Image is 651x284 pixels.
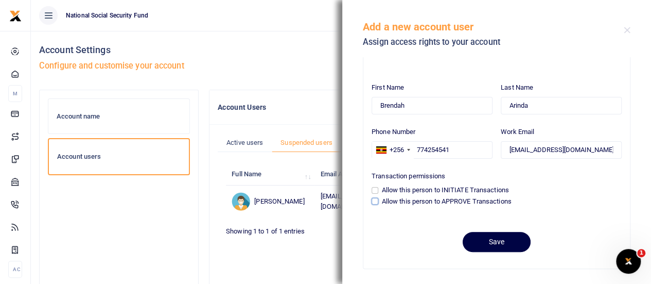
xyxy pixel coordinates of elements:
input: Enter phone number [372,141,492,159]
h4: Account Users [218,102,556,113]
input: First Name [372,97,492,114]
div: Showing 1 to 1 of 1 entries [226,221,389,237]
a: Account name [48,98,190,135]
label: Work Email [501,127,534,137]
a: logo-small logo-large logo-large [9,11,22,19]
div: Uganda: +256 [372,142,413,158]
td: [PERSON_NAME] [226,186,314,217]
label: Transaction permissions [372,171,445,181]
span: 1 [637,249,645,257]
h6: Account name [57,112,181,121]
li: Ac [8,261,22,278]
label: First Name [372,82,404,93]
th: Email Address: activate to sort column ascending [314,163,403,186]
input: Enter work email [501,141,622,159]
span: National Social Security Fund [62,11,152,20]
h5: Configure and customise your account [39,61,643,71]
input: Last Name [501,97,622,114]
button: Close [624,27,630,34]
h5: Add a new account user [363,21,624,33]
td: [EMAIL_ADDRESS][DOMAIN_NAME] [314,186,403,217]
a: Invited users [341,133,397,153]
button: Save [463,232,531,252]
h5: Assign access rights to your account [363,37,624,47]
div: +256 [390,145,404,155]
a: Suspended users [272,133,341,153]
a: Active users [218,133,272,153]
h4: Account Settings [39,44,643,56]
h6: Account users [57,153,181,161]
label: Allow this person to INITIATE Transactions [382,185,509,195]
label: Allow this person to APPROVE Transactions [382,196,512,207]
th: Full Name: activate to sort column ascending [226,163,314,186]
img: logo-small [9,10,22,22]
li: M [8,85,22,102]
label: Phone Number [372,127,415,137]
a: Account users [48,138,190,175]
label: Last Name [501,82,533,93]
iframe: Intercom live chat [616,249,641,274]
